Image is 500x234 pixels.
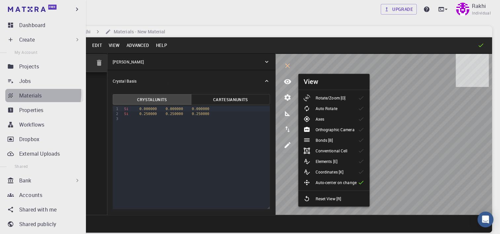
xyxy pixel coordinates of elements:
[191,94,270,105] button: CartesianUnits
[111,28,165,35] h6: Materials - New Material
[5,118,83,131] a: Workflows
[456,3,469,16] img: Rakhi
[124,107,128,111] span: Si
[315,179,356,185] p: Auto-center on change
[19,135,39,143] p: Dropbox
[124,112,128,116] span: Si
[5,33,83,46] div: Create
[113,78,136,84] p: Crystal Basis
[315,95,345,101] p: Rotate/Zoom [O]
[5,133,83,146] a: Dropbox
[478,212,493,227] div: Open Intercom Messenger
[15,164,28,169] span: Shared
[5,217,83,231] a: Shared publicly
[5,188,83,202] a: Accounts
[13,5,37,11] span: Support
[19,36,35,44] p: Create
[107,70,275,92] div: Crystal Basis
[5,60,83,73] a: Projects
[19,191,42,199] p: Accounts
[315,105,337,111] p: Auto Rotate
[123,40,152,51] button: Advanced
[152,40,170,51] button: Help
[315,196,341,202] p: Reset View [R]
[89,40,105,51] button: Edit
[315,158,337,164] p: Elements [E]
[303,76,318,87] h6: View
[315,137,333,143] p: Bonds [B]
[139,107,157,111] span: 0.000000
[19,77,31,85] p: Jobs
[166,107,183,111] span: 0.000000
[113,59,144,65] p: [PERSON_NAME]
[113,94,192,105] button: CrystalUnits
[5,19,83,32] a: Dashboard
[166,112,183,116] span: 0.250000
[113,116,119,121] div: 3
[15,50,37,55] span: My Account
[5,174,83,187] div: Bank
[19,121,44,129] p: Workflows
[5,203,83,216] a: Shared with me
[19,176,31,184] p: Bank
[113,106,119,111] div: 1
[192,112,209,116] span: 0.250000
[19,206,57,214] p: Shared with me
[472,10,491,17] span: Individual
[8,7,46,12] img: logo
[19,150,60,158] p: External Uploads
[472,2,486,10] p: Rakhi
[19,106,44,114] p: Properties
[19,21,45,29] p: Dashboard
[139,112,157,116] span: 0.250000
[105,40,123,51] button: View
[5,103,83,117] a: Properties
[315,127,354,133] p: Orthographic Camera
[315,116,324,122] p: Axes
[192,107,209,111] span: 0.000000
[315,148,347,154] p: Conventional Cell
[19,220,56,228] p: Shared publicly
[33,28,167,35] nav: breadcrumb
[5,74,83,88] a: Jobs
[5,147,83,160] a: External Uploads
[19,92,42,99] p: Materials
[381,4,417,15] a: Upgrade
[19,62,39,70] p: Projects
[315,169,343,175] p: Coordinates [K]
[113,111,119,116] div: 2
[5,89,83,102] a: Materials
[107,54,275,70] div: [PERSON_NAME]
